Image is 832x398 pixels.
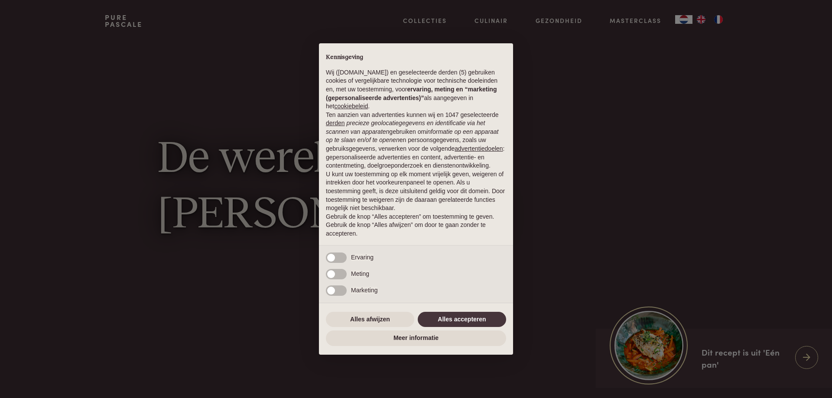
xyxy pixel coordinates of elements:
span: Ervaring [351,254,374,261]
button: Meer informatie [326,330,506,346]
p: Ten aanzien van advertenties kunnen wij en 1047 geselecteerde gebruiken om en persoonsgegevens, z... [326,111,506,170]
em: precieze geolocatiegegevens en identificatie via het scannen van apparaten [326,120,485,135]
button: Alles accepteren [418,312,506,327]
strong: ervaring, meting en “marketing (gepersonaliseerde advertenties)” [326,86,497,101]
em: informatie op een apparaat op te slaan en/of te openen [326,128,499,144]
a: cookiebeleid [334,103,368,110]
span: Marketing [351,287,377,294]
button: derden [326,119,345,128]
span: Meting [351,270,369,277]
h2: Kennisgeving [326,54,506,61]
p: U kunt uw toestemming op elk moment vrijelijk geven, weigeren of intrekken door het voorkeurenpan... [326,170,506,213]
button: Alles afwijzen [326,312,414,327]
p: Gebruik de knop “Alles accepteren” om toestemming te geven. Gebruik de knop “Alles afwijzen” om d... [326,213,506,238]
button: advertentiedoelen [455,145,503,153]
p: Wij ([DOMAIN_NAME]) en geselecteerde derden (5) gebruiken cookies of vergelijkbare technologie vo... [326,68,506,111]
